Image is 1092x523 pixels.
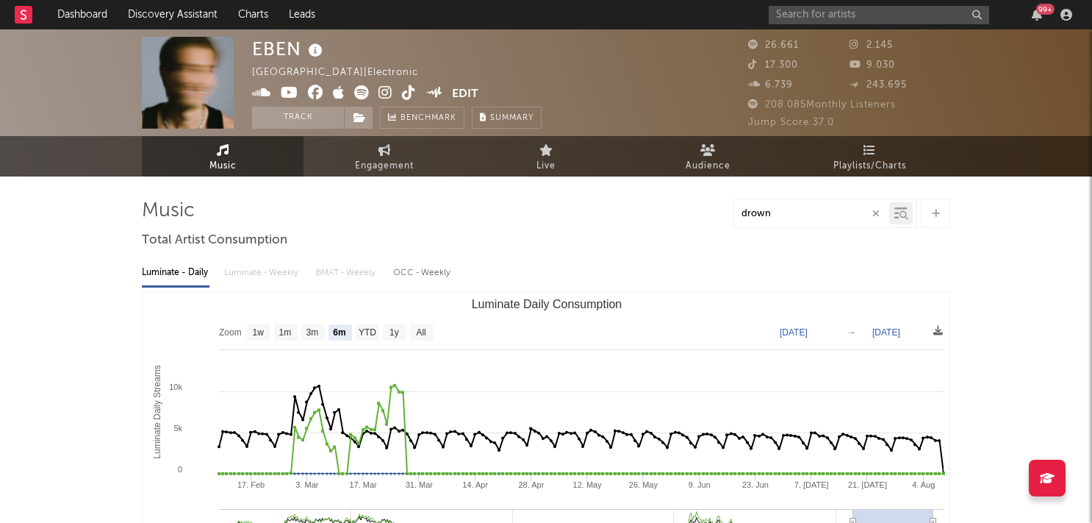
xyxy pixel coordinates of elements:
[406,480,434,489] text: 31. Mar
[748,60,798,70] span: 17.300
[833,157,906,175] span: Playlists/Charts
[389,327,399,338] text: 1y
[472,107,542,129] button: Summary
[142,260,209,285] div: Luminate - Daily
[178,465,182,474] text: 0
[629,480,658,489] text: 26. May
[1036,4,1055,15] div: 99 +
[380,107,464,129] a: Benchmark
[872,327,900,338] text: [DATE]
[912,480,935,489] text: 4. Aug
[393,260,452,285] div: OCC - Weekly
[465,136,627,177] a: Live
[573,480,603,489] text: 12. May
[849,80,907,90] span: 243.695
[359,327,376,338] text: YTD
[789,136,950,177] a: Playlists/Charts
[462,480,488,489] text: 14. Apr
[1032,9,1042,21] button: 99+
[253,327,265,338] text: 1w
[173,424,182,433] text: 5k
[219,327,242,338] text: Zoom
[536,157,556,175] span: Live
[252,37,326,61] div: EBEN
[306,327,319,338] text: 3m
[472,298,622,310] text: Luminate Daily Consumption
[627,136,789,177] a: Audience
[152,365,162,458] text: Luminate Daily Streams
[490,114,534,122] span: Summary
[142,232,287,249] span: Total Artist Consumption
[769,6,989,24] input: Search for artists
[169,383,182,391] text: 10k
[333,327,345,338] text: 6m
[748,118,834,127] span: Jump Score: 37.0
[518,480,544,489] text: 28. Apr
[237,480,265,489] text: 17. Feb
[686,157,730,175] span: Audience
[142,136,303,177] a: Music
[400,110,456,127] span: Benchmark
[209,157,237,175] span: Music
[748,40,799,50] span: 26.661
[252,64,435,82] div: [GEOGRAPHIC_DATA] | Electronic
[734,208,889,220] input: Search by song name or URL
[742,480,769,489] text: 23. Jun
[452,85,478,104] button: Edit
[252,107,344,129] button: Track
[355,157,414,175] span: Engagement
[689,480,711,489] text: 9. Jun
[748,80,793,90] span: 6.739
[748,100,896,110] span: 208.085 Monthly Listeners
[295,480,319,489] text: 3. Mar
[780,327,808,338] text: [DATE]
[349,480,377,489] text: 17. Mar
[279,327,292,338] text: 1m
[416,327,425,338] text: All
[849,60,895,70] span: 9.030
[848,480,887,489] text: 21. [DATE]
[794,480,829,489] text: 7. [DATE]
[847,327,856,338] text: →
[303,136,465,177] a: Engagement
[849,40,893,50] span: 2.145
